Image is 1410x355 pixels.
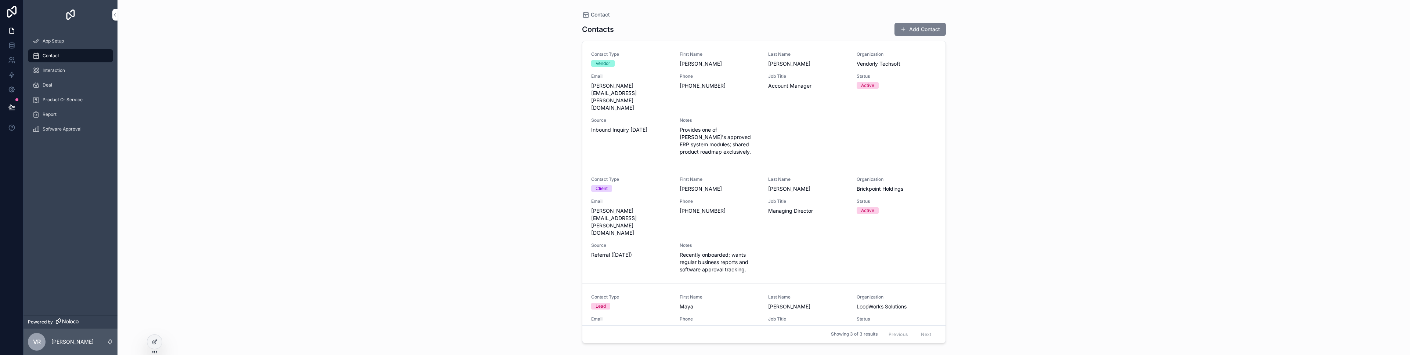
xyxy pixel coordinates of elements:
[680,207,759,215] span: [PHONE_NUMBER]
[768,60,848,67] span: [PERSON_NAME]
[43,82,52,88] span: Deal
[43,38,64,44] span: App Setup
[857,73,936,79] span: Status
[857,60,936,67] span: Vendorly Techsoft
[43,53,59,59] span: Contact
[680,198,759,204] span: Phone
[680,126,759,155] span: Provides one of [PERSON_NAME]'s approved ERP system modules; shared product roadmap exclusively.
[591,126,671,133] span: Inbound Inquiry [DATE]
[43,97,83,103] span: Product Or Service
[680,294,759,300] span: First Name
[680,73,759,79] span: Phone
[857,185,936,193] span: Brickpoint Holdings
[51,338,94,345] p: [PERSON_NAME]
[28,34,113,48] a: App Setup
[28,78,113,92] a: Deal
[33,337,41,346] span: VR
[591,73,671,79] span: Email
[768,73,848,79] span: Job Title
[582,166,946,284] a: Contact TypeClientFirst Name[PERSON_NAME]Last Name[PERSON_NAME]OrganizationBrickpoint HoldingsEma...
[861,325,874,332] div: Active
[857,316,936,322] span: Status
[680,117,759,123] span: Notes
[680,316,759,322] span: Phone
[28,108,113,121] a: Report
[591,251,671,259] span: Referral ([DATE])
[768,51,848,57] span: Last Name
[768,185,848,193] span: [PERSON_NAME]
[591,51,671,57] span: Contact Type
[680,303,759,310] span: Maya
[23,315,117,329] a: Powered by
[680,51,759,57] span: First Name
[591,207,671,237] span: [PERSON_NAME][EMAIL_ADDRESS][PERSON_NAME][DOMAIN_NAME]
[582,11,610,18] a: Contact
[768,316,848,322] span: Job Title
[591,316,671,322] span: Email
[591,117,671,123] span: Source
[680,185,759,193] span: [PERSON_NAME]
[591,242,671,248] span: Source
[680,251,759,273] span: Recently onboarded; wants regular business reports and software approval tracking.
[894,23,946,36] button: Add Contact
[28,64,113,77] a: Interaction
[28,93,113,106] a: Product Or Service
[680,176,759,182] span: First Name
[857,51,936,57] span: Organization
[768,303,848,310] span: [PERSON_NAME]
[591,82,671,111] span: [PERSON_NAME][EMAIL_ADDRESS][PERSON_NAME][DOMAIN_NAME]
[28,49,113,62] a: Contact
[768,207,848,215] span: Managing Director
[65,9,76,21] img: App logo
[43,67,65,73] span: Interaction
[768,325,848,332] span: Innovation Consultant
[596,185,608,192] div: Client
[857,303,936,310] span: LoopWorks Solutions
[582,41,946,166] a: Contact TypeVendorFirst Name[PERSON_NAME]Last Name[PERSON_NAME]OrganizationVendorly TechsoftEmail...
[680,60,759,67] span: [PERSON_NAME]
[861,207,874,214] div: Active
[857,198,936,204] span: Status
[23,29,117,145] div: scrollable content
[768,198,848,204] span: Job Title
[680,242,759,248] span: Notes
[28,122,113,136] a: Software Approval
[680,82,759,89] span: [PHONE_NUMBER]
[28,319,53,325] span: Powered by
[596,60,610,67] div: Vendor
[591,11,610,18] span: Contact
[596,303,606,310] div: Lead
[857,294,936,300] span: Organization
[768,82,848,89] span: Account Manager
[43,111,57,117] span: Report
[43,126,82,132] span: Software Approval
[582,24,614,34] h1: Contacts
[857,176,936,182] span: Organization
[768,294,848,300] span: Last Name
[591,198,671,204] span: Email
[861,82,874,89] div: Active
[680,325,759,332] span: [PHONE_NUMBER]
[768,176,848,182] span: Last Name
[591,176,671,182] span: Contact Type
[591,294,671,300] span: Contact Type
[591,325,671,340] span: [EMAIL_ADDRESS][DOMAIN_NAME]
[831,332,878,337] span: Showing 3 of 3 results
